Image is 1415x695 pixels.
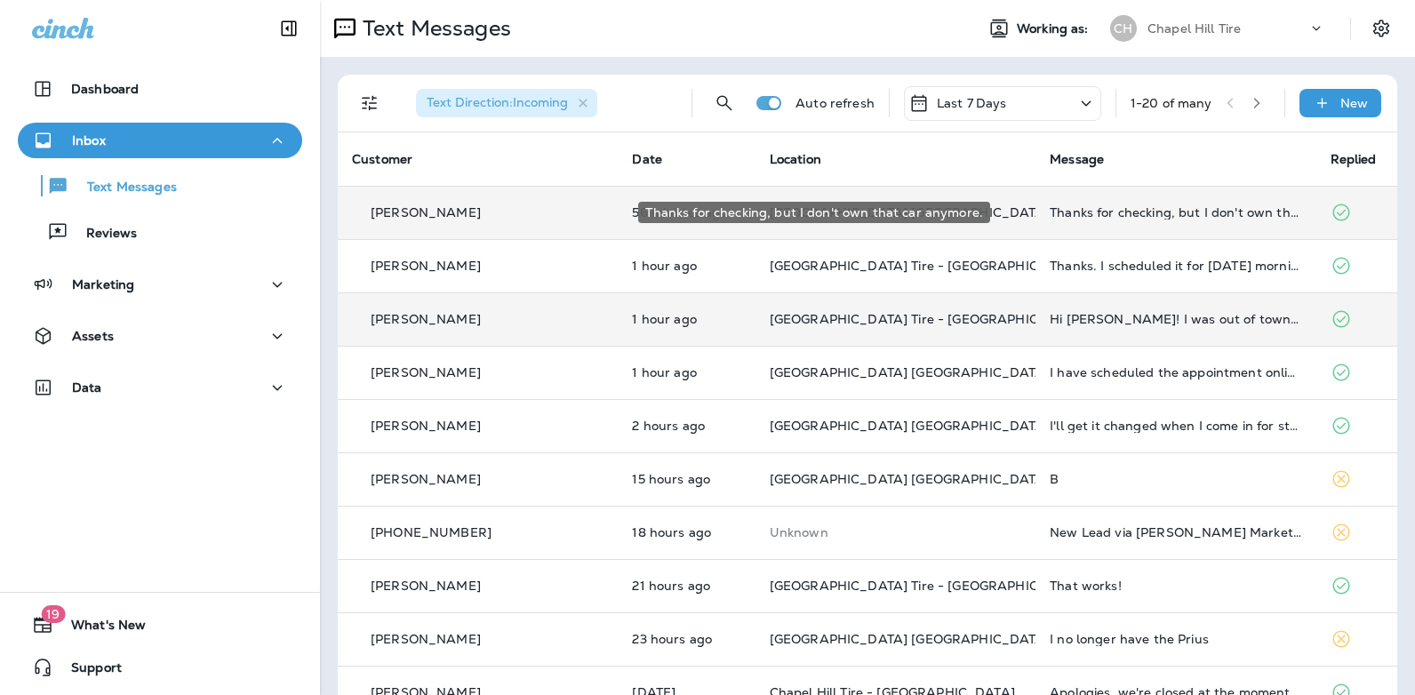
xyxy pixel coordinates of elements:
[371,419,481,433] p: [PERSON_NAME]
[1365,12,1397,44] button: Settings
[371,472,481,486] p: [PERSON_NAME]
[18,650,302,685] button: Support
[18,267,302,302] button: Marketing
[69,180,177,196] p: Text Messages
[770,418,1160,434] span: [GEOGRAPHIC_DATA] [GEOGRAPHIC_DATA][PERSON_NAME]
[416,89,597,117] div: Text Direction:Incoming
[18,123,302,158] button: Inbox
[1050,579,1301,593] div: That works!
[632,579,740,593] p: Sep 14, 2025 04:21 PM
[1050,472,1301,486] div: B
[18,370,302,405] button: Data
[371,259,481,273] p: [PERSON_NAME]
[632,205,740,220] p: Sep 15, 2025 12:33 PM
[1050,632,1301,646] div: I no longer have the Prius
[18,213,302,251] button: Reviews
[632,365,740,379] p: Sep 15, 2025 11:32 AM
[371,579,481,593] p: [PERSON_NAME]
[71,82,139,96] p: Dashboard
[1050,151,1104,167] span: Message
[795,96,875,110] p: Auto refresh
[371,632,481,646] p: [PERSON_NAME]
[1050,419,1301,433] div: I'll get it changed when I come in for state inspection in early October after I receive my tags ...
[770,525,1021,539] p: This customer does not have a last location and the phone number they messaged is not assigned to...
[371,205,481,220] p: [PERSON_NAME]
[371,365,481,379] p: [PERSON_NAME]
[937,96,1007,110] p: Last 7 Days
[72,277,134,292] p: Marketing
[770,578,1090,594] span: [GEOGRAPHIC_DATA] Tire - [GEOGRAPHIC_DATA].
[371,312,481,326] p: [PERSON_NAME]
[72,133,106,148] p: Inbox
[1050,365,1301,379] div: I have scheduled the appointment online for September 26 8 am at the Cole Park location.
[53,618,146,639] span: What's New
[1340,96,1368,110] p: New
[18,167,302,204] button: Text Messages
[770,311,1086,327] span: [GEOGRAPHIC_DATA] Tire - [GEOGRAPHIC_DATA]
[1050,259,1301,273] div: Thanks. I scheduled it for Wednesday morning
[770,258,1090,274] span: [GEOGRAPHIC_DATA] Tire - [GEOGRAPHIC_DATA].
[632,151,662,167] span: Date
[1017,21,1092,36] span: Working as:
[41,605,65,623] span: 19
[1131,96,1212,110] div: 1 - 20 of many
[68,226,137,243] p: Reviews
[632,525,740,539] p: Sep 14, 2025 06:57 PM
[1050,312,1301,326] div: Hi Chris! I was out of town for a couple of weeks so my miles are down. According to the oil chan...
[632,419,740,433] p: Sep 15, 2025 10:46 AM
[72,329,114,343] p: Assets
[632,632,740,646] p: Sep 14, 2025 01:55 PM
[352,151,412,167] span: Customer
[632,472,740,486] p: Sep 14, 2025 09:49 PM
[632,312,740,326] p: Sep 15, 2025 12:15 PM
[18,318,302,354] button: Assets
[770,471,1160,487] span: [GEOGRAPHIC_DATA] [GEOGRAPHIC_DATA][PERSON_NAME]
[427,94,568,110] span: Text Direction : Incoming
[770,364,1160,380] span: [GEOGRAPHIC_DATA] [GEOGRAPHIC_DATA][PERSON_NAME]
[1147,21,1241,36] p: Chapel Hill Tire
[53,660,122,682] span: Support
[770,151,821,167] span: Location
[1050,205,1301,220] div: Thanks for checking, but I don't own that car anymore.
[632,259,740,273] p: Sep 15, 2025 12:20 PM
[356,15,511,42] p: Text Messages
[18,607,302,643] button: 19What's New
[1050,525,1301,539] div: New Lead via Merrick Marketing, Customer Name: Tyqusia, Contact info: 2525400258, Job Info: I wou...
[1110,15,1137,42] div: CH
[264,11,314,46] button: Collapse Sidebar
[18,71,302,107] button: Dashboard
[638,202,990,223] div: Thanks for checking, but I don't own that car anymore.
[72,380,102,395] p: Data
[707,85,742,121] button: Search Messages
[770,631,1202,647] span: [GEOGRAPHIC_DATA] [GEOGRAPHIC_DATA] - [GEOGRAPHIC_DATA]
[1331,151,1377,167] span: Replied
[371,525,492,539] p: [PHONE_NUMBER]
[352,85,388,121] button: Filters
